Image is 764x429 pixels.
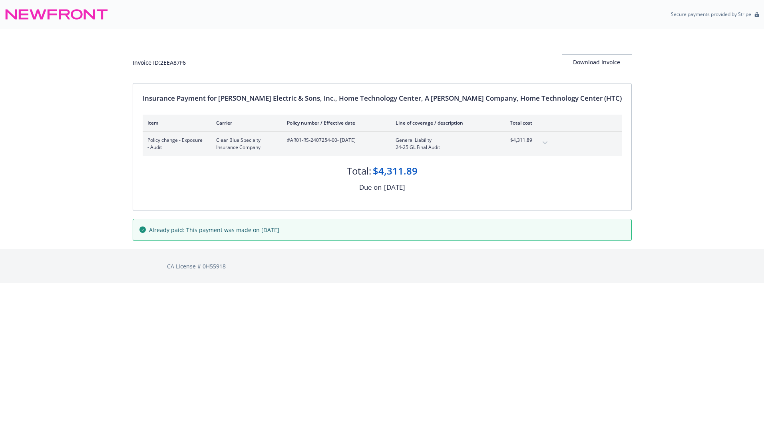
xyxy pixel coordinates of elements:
div: $4,311.89 [373,164,418,178]
span: Clear Blue Specialty Insurance Company [216,137,274,151]
p: Secure payments provided by Stripe [671,11,751,18]
div: Insurance Payment for [PERSON_NAME] Electric & Sons, Inc., Home Technology Center, A [PERSON_NAME... [143,93,622,103]
div: Policy change - Exposure - AuditClear Blue Specialty Insurance Company#AR01-RS-2407254-00- [DATE]... [143,132,556,156]
div: Carrier [216,119,274,126]
div: Item [147,119,203,126]
span: #AR01-RS-2407254-00 - [DATE] [287,137,383,144]
span: General Liability24-25 GL Final Audit [396,137,489,151]
span: 24-25 GL Final Audit [396,144,489,151]
div: Invoice ID: 2EEA87F6 [133,58,186,67]
div: Download Invoice [562,55,632,70]
div: [DATE] [384,182,405,193]
div: Total: [347,164,371,178]
span: Policy change - Exposure - Audit [147,137,203,151]
span: General Liability [396,137,489,144]
div: Due on [359,182,382,193]
div: Total cost [502,119,532,126]
button: Download Invoice [562,54,632,70]
div: Line of coverage / description [396,119,489,126]
div: Policy number / Effective date [287,119,383,126]
span: Already paid: This payment was made on [DATE] [149,226,279,234]
div: CA License # 0H55918 [167,262,597,270]
span: $4,311.89 [502,137,532,144]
